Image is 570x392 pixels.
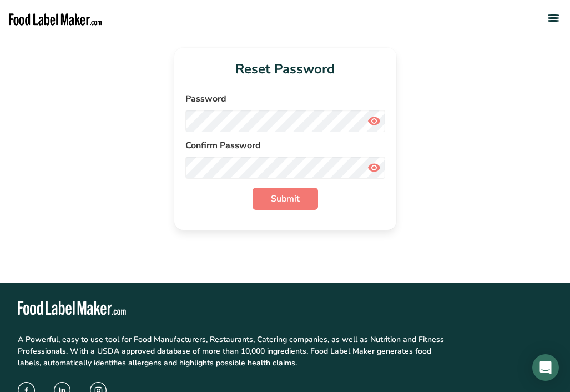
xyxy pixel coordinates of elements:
h1: Reset Password [185,59,385,79]
button: Submit [253,188,318,210]
span: Submit [271,192,300,205]
div: Open Intercom Messenger [532,354,559,381]
label: Password [185,92,385,105]
img: Food Label Maker [7,4,104,34]
p: A Powerful, easy to use tool for Food Manufacturers, Restaurants, Catering companies, as well as ... [18,334,445,369]
label: Confirm Password [185,139,385,152]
